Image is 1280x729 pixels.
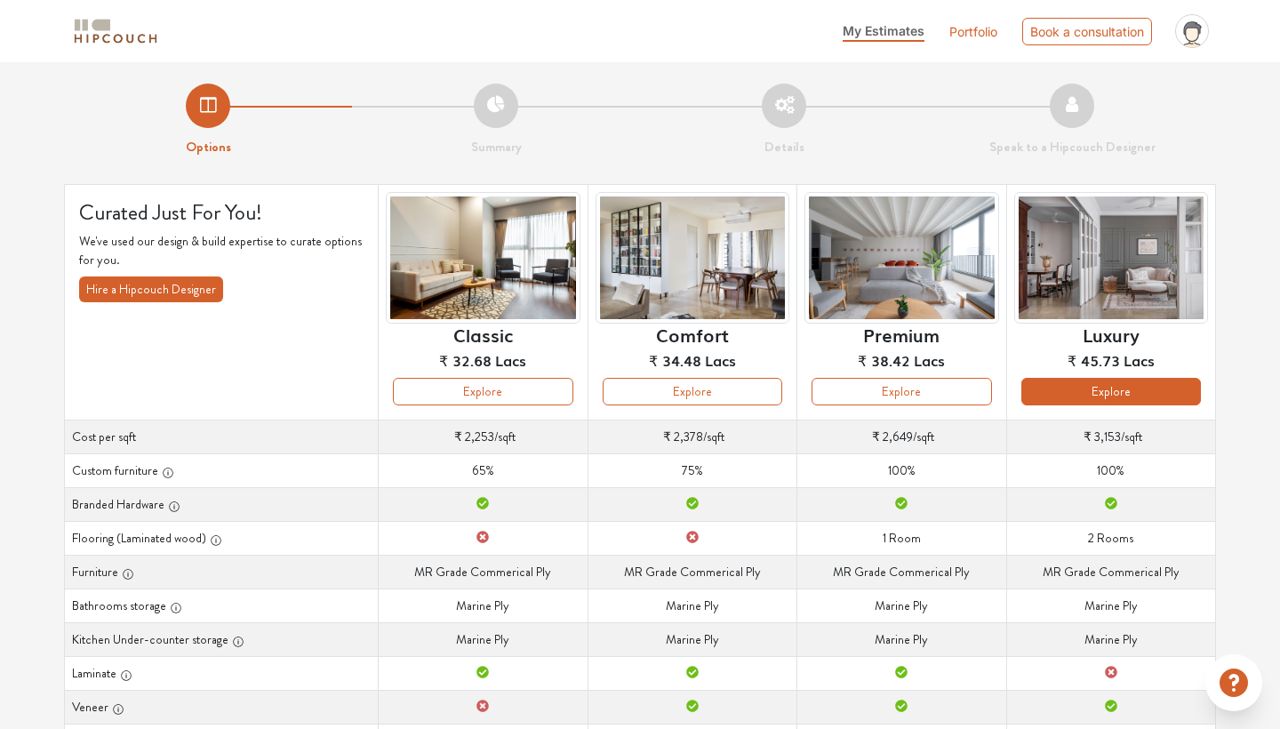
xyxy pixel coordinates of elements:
[663,428,703,445] span: ₹ 2,378
[812,378,991,405] button: Explore
[843,23,924,38] span: My Estimates
[656,324,729,345] h6: Comfort
[65,521,379,555] th: Flooring (Laminated wood)
[71,12,160,52] span: logo-horizontal.svg
[1006,589,1215,622] td: Marine Ply
[705,349,736,371] span: Lacs
[65,589,379,622] th: Bathrooms storage
[858,349,910,371] span: ₹ 38.42
[797,453,1006,487] td: 100%
[797,555,1006,589] td: MR Grade Commerical Ply
[471,137,522,156] strong: Summary
[1084,428,1121,445] span: ₹ 3,153
[79,232,364,269] p: We've used our design & build expertise to curate options for you.
[379,453,588,487] td: 65%
[797,589,1006,622] td: Marine Ply
[379,555,588,589] td: MR Grade Commerical Ply
[65,420,379,453] th: Cost per sqft
[1083,324,1140,345] h6: Luxury
[863,324,940,345] h6: Premium
[1006,521,1215,555] td: 2 Rooms
[454,428,494,445] span: ₹ 2,253
[588,453,796,487] td: 75%
[914,349,945,371] span: Lacs
[603,378,782,405] button: Explore
[495,349,526,371] span: Lacs
[872,428,913,445] span: ₹ 2,649
[379,420,588,453] td: /sqft
[65,487,379,521] th: Branded Hardware
[1006,453,1215,487] td: 100%
[386,192,580,324] img: header-preview
[804,192,998,324] img: header-preview
[65,656,379,690] th: Laminate
[1124,349,1155,371] span: Lacs
[764,137,804,156] strong: Details
[989,137,1156,156] strong: Speak to a Hipcouch Designer
[596,192,789,324] img: header-preview
[1014,192,1208,324] img: header-preview
[797,622,1006,656] td: Marine Ply
[1006,622,1215,656] td: Marine Ply
[453,324,513,345] h6: Classic
[1021,378,1201,405] button: Explore
[797,521,1006,555] td: 1 Room
[79,199,364,226] h4: Curated Just For You!
[1006,420,1215,453] td: /sqft
[588,622,796,656] td: Marine Ply
[588,589,796,622] td: Marine Ply
[186,137,231,156] strong: Options
[65,453,379,487] th: Custom furniture
[65,622,379,656] th: Kitchen Under-counter storage
[797,420,1006,453] td: /sqft
[1022,18,1152,45] div: Book a consultation
[379,622,588,656] td: Marine Ply
[71,16,160,47] img: logo-horizontal.svg
[379,589,588,622] td: Marine Ply
[439,349,492,371] span: ₹ 32.68
[65,555,379,589] th: Furniture
[949,22,997,41] a: Portfolio
[1068,349,1120,371] span: ₹ 45.73
[393,378,572,405] button: Explore
[649,349,701,371] span: ₹ 34.48
[65,690,379,724] th: Veneer
[588,420,796,453] td: /sqft
[588,555,796,589] td: MR Grade Commerical Ply
[79,276,223,302] button: Hire a Hipcouch Designer
[1006,555,1215,589] td: MR Grade Commerical Ply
